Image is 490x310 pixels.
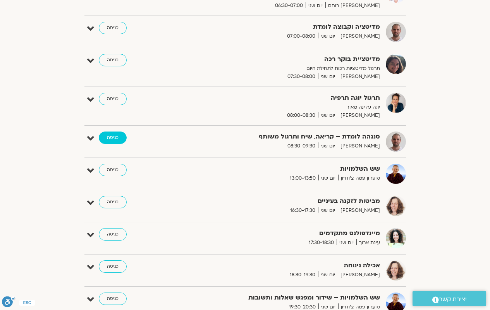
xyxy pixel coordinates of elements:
[318,73,338,81] span: יום שני
[99,93,127,105] a: כניסה
[99,164,127,176] a: כניסה
[190,293,380,303] strong: שש השלמויות – שידור ומפגש שאלות ותשובות
[272,2,306,10] span: 06:30-07:00
[99,54,127,66] a: כניסה
[190,164,380,174] strong: שש השלמויות
[306,2,325,10] span: יום שני
[318,206,338,215] span: יום שני
[338,206,380,215] span: [PERSON_NAME]
[99,132,127,144] a: כניסה
[190,103,380,111] p: יוגה עדינה מאוד
[190,64,380,73] p: תרגול מדיטציות רכות לתחילת היום
[318,111,338,119] span: יום שני
[338,32,380,40] span: [PERSON_NAME]
[284,111,318,119] span: 08:00-08:30
[325,2,380,10] span: [PERSON_NAME] רוחם
[190,132,380,142] strong: סנגהה לומדת – קריאה, שיח ותרגול משותף
[318,32,338,40] span: יום שני
[413,291,486,306] a: יצירת קשר
[287,271,318,279] span: 18:30-19:30
[285,73,318,81] span: 07:30-08:00
[99,293,127,305] a: כניסה
[338,271,380,279] span: [PERSON_NAME]
[190,54,380,64] strong: מדיטציית בוקר רכה
[356,239,380,247] span: עינת ארוך
[190,196,380,206] strong: מביטות לזקנה בעיניים
[337,239,356,247] span: יום שני
[284,32,318,40] span: 07:00-08:00
[99,260,127,273] a: כניסה
[338,174,380,182] span: מועדון פמה צ'ודרון
[190,260,380,271] strong: אכילה נינוחה
[99,22,127,34] a: כניסה
[285,142,318,150] span: 08:30-09:30
[190,22,380,32] strong: מדיטציה וקבוצה לומדת
[338,142,380,150] span: [PERSON_NAME]
[338,73,380,81] span: [PERSON_NAME]
[318,174,338,182] span: יום שני
[287,174,318,182] span: 13:00-13:50
[190,93,380,103] strong: תרגול יוגה תרפיה
[439,294,467,305] span: יצירת קשר
[318,271,338,279] span: יום שני
[99,228,127,241] a: כניסה
[318,142,338,150] span: יום שני
[287,206,318,215] span: 16:30-17:30
[99,196,127,208] a: כניסה
[190,228,380,239] strong: מיינדפולנס מתקדמים
[338,111,380,119] span: [PERSON_NAME]
[306,239,337,247] span: 17:30-18:30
